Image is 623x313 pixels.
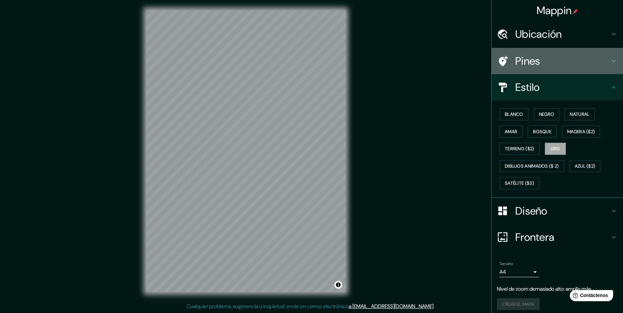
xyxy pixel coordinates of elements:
[505,162,559,170] font: Dibujos animados ($ 2)
[569,160,601,172] button: Azul ($2)
[349,303,434,310] a: a [EMAIL_ADDRESS][DOMAIN_NAME]
[515,204,610,218] h4: Diseño
[534,108,560,120] button: Negro
[533,128,551,136] font: Bosque
[567,128,595,136] font: Madera ($2)
[565,108,595,120] button: Natural
[505,128,517,136] font: Amar
[500,267,539,277] div: A4
[500,108,528,120] button: Blanco
[505,179,534,187] font: Satélite ($3)
[565,287,616,306] iframe: Help widget launcher
[500,143,540,155] button: Terreno ($2)
[545,143,566,155] button: Gris
[528,126,557,138] button: Bosque
[492,224,623,250] div: Frontera
[515,54,610,68] h4: Pines
[146,10,345,292] canvas: Mapa
[515,28,610,41] h4: Ubicación
[550,145,560,153] font: Gris
[492,198,623,224] div: Diseño
[187,303,434,310] p: Cualquier problema, sugerencia o inquietud, envíe un correo electrónico .
[435,303,437,310] div: .
[497,285,618,293] p: Nivel de zoom demasiado alto: amplíe más
[539,110,554,118] font: Negro
[500,261,513,266] label: Tamaño
[500,177,539,189] button: Satélite ($3)
[537,4,572,17] font: Mappin
[500,160,564,172] button: Dibujos animados ($ 2)
[575,162,595,170] font: Azul ($2)
[515,231,610,244] h4: Frontera
[573,9,578,14] img: pin-icon.png
[492,48,623,74] div: Pines
[492,21,623,47] div: Ubicación
[505,110,523,118] font: Blanco
[434,303,435,310] div: .
[505,145,534,153] font: Terreno ($2)
[515,81,610,94] h4: Estilo
[334,281,342,289] button: Alternar atribución
[500,126,523,138] button: Amar
[570,110,590,118] font: Natural
[492,74,623,100] div: Estilo
[562,126,600,138] button: Madera ($2)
